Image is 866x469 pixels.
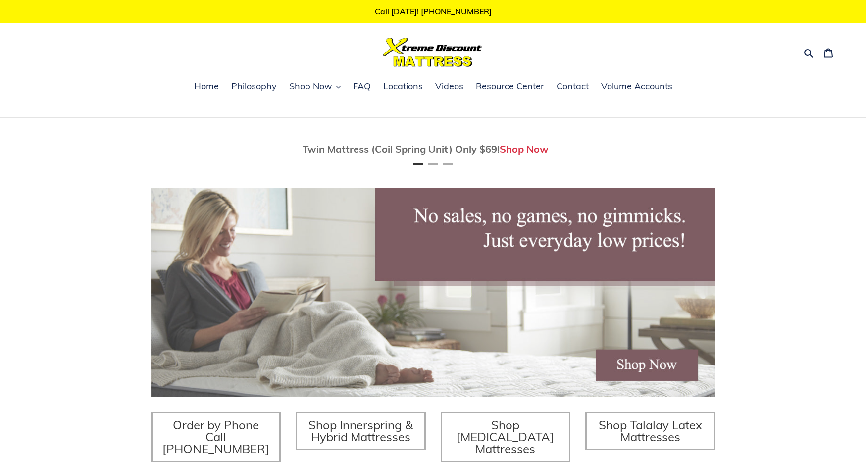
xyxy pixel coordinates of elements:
img: herobannermay2022-1652879215306_1200x.jpg [151,188,715,397]
span: Volume Accounts [601,80,672,92]
a: Locations [378,79,428,94]
button: Page 3 [443,163,453,165]
img: Xtreme Discount Mattress [383,38,482,67]
a: Shop Now [500,143,549,155]
a: Resource Center [471,79,549,94]
a: Volume Accounts [596,79,677,94]
span: Philosophy [231,80,277,92]
span: Shop Innerspring & Hybrid Mattresses [308,417,413,444]
span: Order by Phone Call [PHONE_NUMBER] [162,417,269,456]
span: Locations [383,80,423,92]
a: Shop Talalay Latex Mattresses [585,412,715,450]
a: Videos [430,79,468,94]
a: Shop [MEDICAL_DATA] Mattresses [441,412,571,462]
span: Home [194,80,219,92]
span: Videos [435,80,463,92]
button: Page 2 [428,163,438,165]
a: Contact [552,79,594,94]
a: FAQ [348,79,376,94]
a: Order by Phone Call [PHONE_NUMBER] [151,412,281,462]
span: Shop [MEDICAL_DATA] Mattresses [457,417,554,456]
span: FAQ [353,80,371,92]
button: Page 1 [413,163,423,165]
a: Home [189,79,224,94]
span: Contact [557,80,589,92]
span: Shop Talalay Latex Mattresses [599,417,702,444]
span: Twin Mattress (Coil Spring Unit) Only $69! [303,143,500,155]
span: Resource Center [476,80,544,92]
a: Philosophy [226,79,282,94]
a: Shop Innerspring & Hybrid Mattresses [296,412,426,450]
button: Shop Now [284,79,346,94]
span: Shop Now [289,80,332,92]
